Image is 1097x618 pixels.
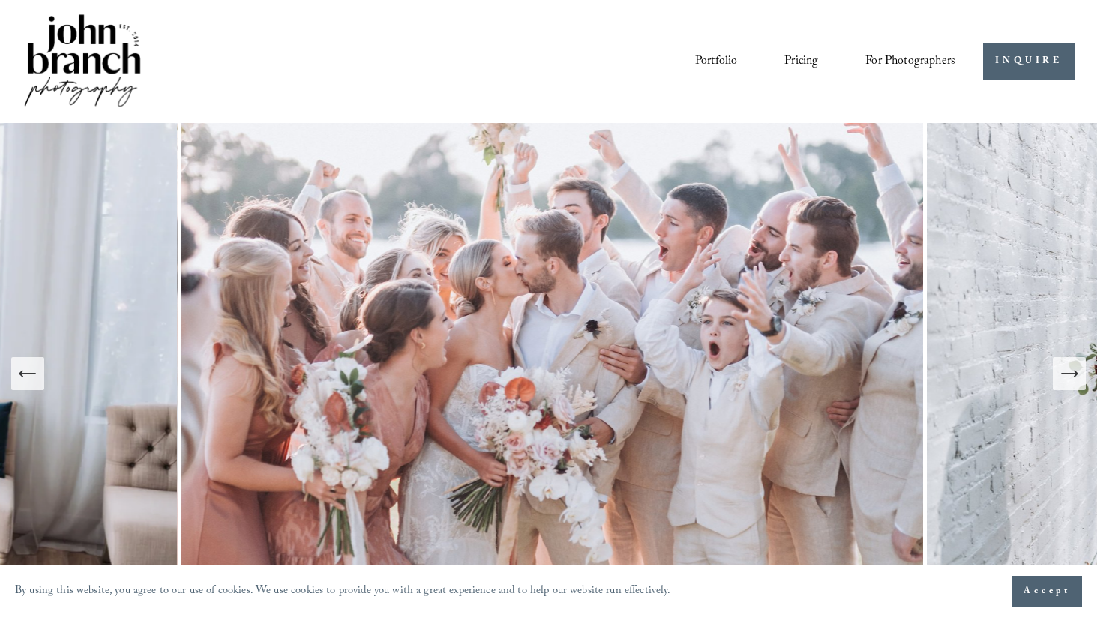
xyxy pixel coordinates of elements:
[15,581,671,603] p: By using this website, you agree to our use of cookies. We use cookies to provide you with a grea...
[11,357,44,390] button: Previous Slide
[865,50,955,73] span: For Photographers
[865,49,955,74] a: folder dropdown
[1024,584,1071,599] span: Accept
[695,49,737,74] a: Portfolio
[22,11,143,112] img: John Branch IV Photography
[1053,357,1086,390] button: Next Slide
[1012,576,1082,607] button: Accept
[784,49,818,74] a: Pricing
[983,43,1075,80] a: INQUIRE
